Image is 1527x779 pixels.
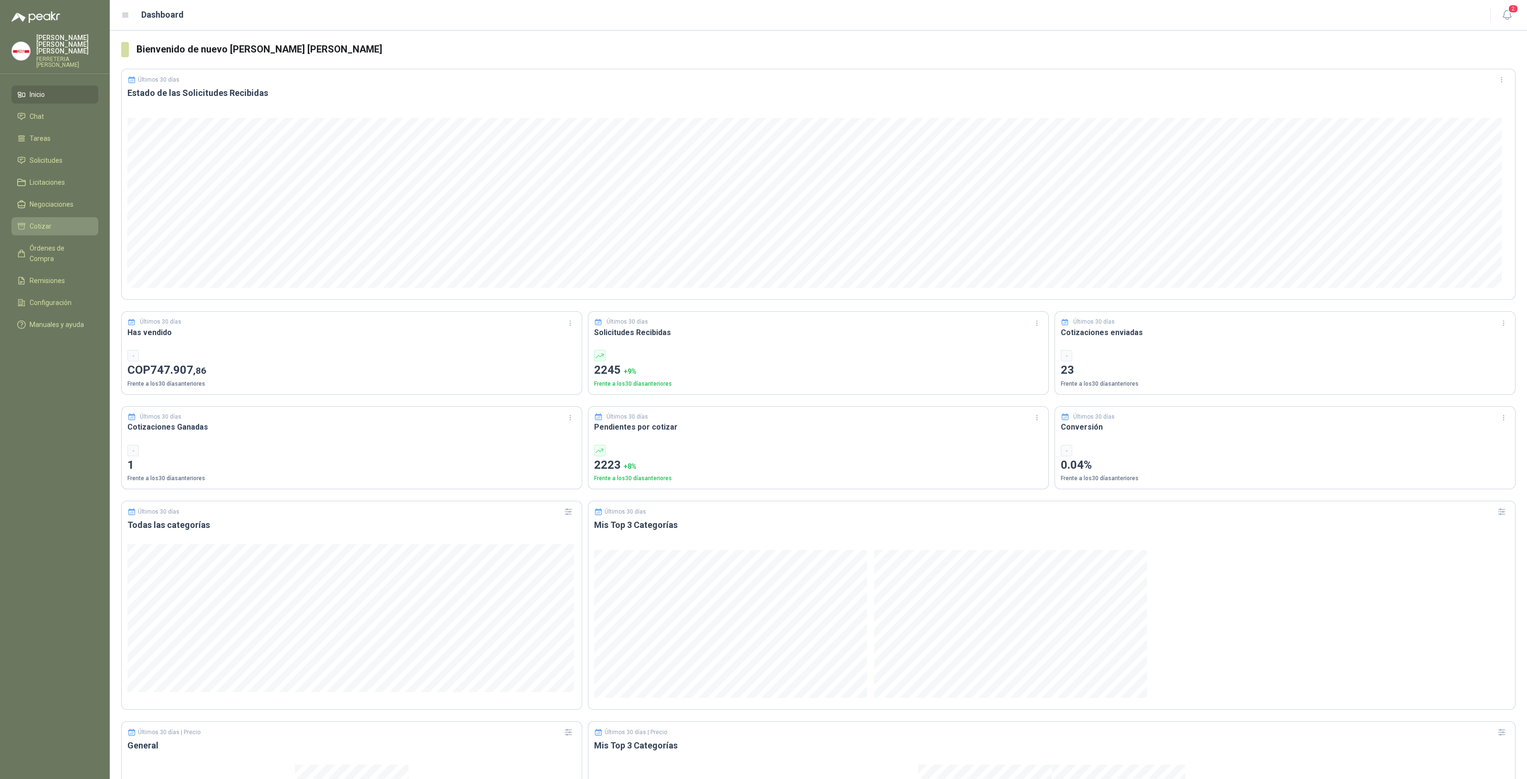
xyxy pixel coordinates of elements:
[127,740,576,751] h3: General
[127,87,1509,99] h3: Estado de las Solicitudes Recibidas
[136,42,1516,57] h3: Bienvenido de nuevo [PERSON_NAME] [PERSON_NAME]
[127,350,139,361] div: -
[1508,4,1518,13] span: 2
[141,8,184,21] h1: Dashboard
[127,445,139,456] div: -
[11,217,98,235] a: Cotizar
[605,508,646,515] p: Últimos 30 días
[127,379,576,389] p: Frente a los 30 días anteriores
[30,319,84,330] span: Manuales y ayuda
[1061,326,1509,338] h3: Cotizaciones enviadas
[127,326,576,338] h3: Has vendido
[1498,7,1516,24] button: 2
[607,317,648,326] p: Últimos 30 días
[30,275,65,286] span: Remisiones
[1061,379,1509,389] p: Frente a los 30 días anteriores
[12,42,30,60] img: Company Logo
[140,317,181,326] p: Últimos 30 días
[30,199,73,210] span: Negociaciones
[127,421,576,433] h3: Cotizaciones Ganadas
[594,456,1043,474] p: 2223
[1061,421,1509,433] h3: Conversión
[594,379,1043,389] p: Frente a los 30 días anteriores
[11,173,98,191] a: Licitaciones
[193,365,206,376] span: ,86
[1061,361,1509,379] p: 23
[138,729,200,736] p: Últimos 30 días | Precio
[138,76,179,83] p: Últimos 30 días
[11,85,98,104] a: Inicio
[11,239,98,268] a: Órdenes de Compra
[127,361,576,379] p: COP
[624,463,637,470] span: + 8 %
[30,89,45,100] span: Inicio
[594,326,1043,338] h3: Solicitudes Recibidas
[1061,456,1509,474] p: 0.04%
[30,297,72,308] span: Configuración
[11,107,98,126] a: Chat
[30,177,65,188] span: Licitaciones
[624,368,637,375] span: + 9 %
[1061,350,1072,361] div: -
[140,412,181,421] p: Últimos 30 días
[1073,317,1115,326] p: Últimos 30 días
[11,151,98,169] a: Solicitudes
[127,456,576,474] p: 1
[594,519,1509,531] h3: Mis Top 3 Categorías
[607,412,648,421] p: Últimos 30 días
[11,272,98,290] a: Remisiones
[605,729,667,736] p: Últimos 30 días | Precio
[30,221,52,232] span: Cotizar
[11,316,98,334] a: Manuales y ayuda
[1061,445,1072,456] div: -
[30,243,89,264] span: Órdenes de Compra
[138,508,179,515] p: Últimos 30 días
[594,740,1509,751] h3: Mis Top 3 Categorías
[30,155,63,166] span: Solicitudes
[11,11,60,23] img: Logo peakr
[30,111,44,122] span: Chat
[594,474,1043,483] p: Frente a los 30 días anteriores
[30,133,51,144] span: Tareas
[11,294,98,312] a: Configuración
[127,474,576,483] p: Frente a los 30 días anteriores
[594,421,1043,433] h3: Pendientes por cotizar
[1073,412,1115,421] p: Últimos 30 días
[127,519,576,531] h3: Todas las categorías
[11,195,98,213] a: Negociaciones
[594,361,1043,379] p: 2245
[1061,474,1509,483] p: Frente a los 30 días anteriores
[11,129,98,147] a: Tareas
[150,363,206,377] span: 747.907
[36,34,98,54] p: [PERSON_NAME] [PERSON_NAME] [PERSON_NAME]
[36,56,98,68] p: FERRETERIA [PERSON_NAME]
